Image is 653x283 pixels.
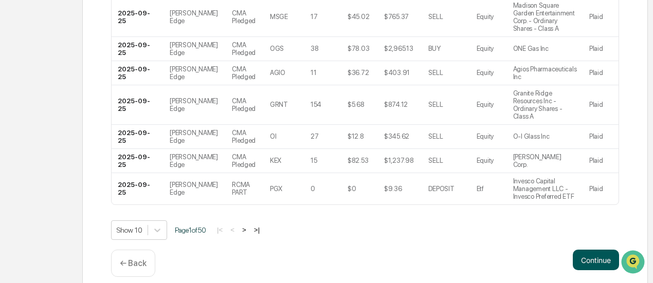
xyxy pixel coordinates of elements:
div: SELL [428,157,443,164]
td: Plaid [583,37,619,61]
div: 27 [311,133,318,140]
div: [PERSON_NAME] Edge [170,97,220,112]
div: [PERSON_NAME] Edge [170,41,220,56]
div: SELL [428,13,443,21]
td: 2025-09-25 [112,37,164,61]
div: SELL [428,101,443,108]
div: SELL [428,133,443,140]
td: Plaid [583,149,619,173]
p: ← Back [120,258,147,268]
td: CMA Pledged [226,61,264,85]
a: 🗄️Attestations [70,125,132,143]
div: Start new chat [35,78,169,88]
div: $12.8 [348,133,364,140]
div: Etf [477,185,484,193]
div: 0 [311,185,315,193]
div: $403.91 [384,69,410,77]
div: 🖐️ [10,130,19,138]
span: Attestations [85,129,128,139]
span: Pylon [102,174,124,181]
div: DEPOSIT [428,185,454,193]
div: $36.72 [348,69,369,77]
td: Plaid [583,173,619,204]
p: How can we help? [10,21,187,37]
div: 154 [311,101,321,108]
div: $45.02 [348,13,369,21]
span: Preclearance [21,129,66,139]
button: Start new chat [175,81,187,93]
img: 1746055101610-c473b297-6a78-478c-a979-82029cc54cd1 [10,78,29,97]
td: CMA Pledged [226,125,264,149]
div: Equity [477,13,494,21]
div: $2,965.13 [384,45,413,52]
div: $345.62 [384,133,409,140]
button: < [227,225,238,234]
div: [PERSON_NAME] Edge [170,9,220,25]
div: 11 [311,69,316,77]
div: Equity [477,69,494,77]
div: ONE Gas Inc [513,45,549,52]
button: Continue [573,250,619,270]
div: $9.36 [384,185,402,193]
div: OI [270,133,276,140]
div: AGIO [270,69,285,77]
div: [PERSON_NAME] Edge [170,129,220,144]
div: SELL [428,69,443,77]
div: Invesco Capital Management LLC - Invesco Preferred ETF [513,177,577,200]
td: Plaid [583,61,619,85]
td: 2025-09-25 [112,61,164,85]
span: Data Lookup [21,148,65,159]
div: 🗄️ [75,130,83,138]
div: Equity [477,133,494,140]
iframe: Open customer support [620,249,648,277]
div: $1,237.98 [384,157,414,164]
div: 17 [311,13,317,21]
div: Madison Square Garden Entertainment Corp. - Ordinary Shares - Class A [513,2,577,32]
button: > [239,225,249,234]
div: $765.37 [384,13,409,21]
div: MSGE [270,13,288,21]
div: [PERSON_NAME] Edge [170,181,220,196]
td: Plaid [583,125,619,149]
td: 2025-09-25 [112,173,164,204]
td: 2025-09-25 [112,125,164,149]
div: 38 [311,45,318,52]
div: O-I Glass Inc [513,133,550,140]
div: PGX [270,185,282,193]
a: Powered byPylon [72,173,124,181]
div: $874.12 [384,101,408,108]
span: Page 1 of 50 [175,226,206,234]
button: >| [251,225,263,234]
td: CMA Pledged [226,149,264,173]
button: |< [214,225,226,234]
div: Granite Ridge Resources Inc - Ordinary Shares - Class A [513,89,577,120]
td: RCMA PART [226,173,264,204]
div: $5.68 [348,101,365,108]
div: [PERSON_NAME] Corp. [513,153,577,168]
td: CMA Pledged [226,37,264,61]
div: Agios Pharmaceuticals Inc [513,65,577,81]
td: Plaid [583,85,619,125]
div: KEX [270,157,281,164]
div: Equity [477,157,494,164]
div: [PERSON_NAME] Edge [170,65,220,81]
td: 2025-09-25 [112,149,164,173]
td: CMA Pledged [226,85,264,125]
div: OGS [270,45,284,52]
div: $78.03 [348,45,369,52]
div: BUY [428,45,440,52]
div: Equity [477,45,494,52]
div: $82.53 [348,157,368,164]
div: We're available if you need us! [35,88,130,97]
div: Equity [477,101,494,108]
div: 🔎 [10,149,19,158]
a: 🔎Data Lookup [6,144,69,163]
a: 🖐️Preclearance [6,125,70,143]
div: [PERSON_NAME] Edge [170,153,220,168]
div: 15 [311,157,317,164]
div: $0 [348,185,356,193]
td: 2025-09-25 [112,85,164,125]
div: GRNT [270,101,288,108]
